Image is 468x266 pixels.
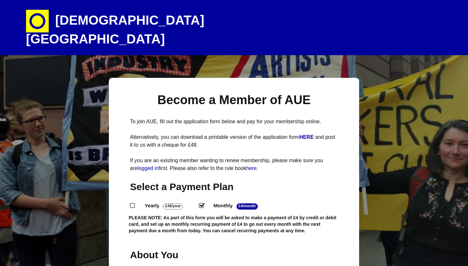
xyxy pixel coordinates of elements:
strong: HERE [299,134,314,140]
h2: About You [130,248,192,261]
strong: £4/Month [237,203,258,210]
label: Monthly - . [208,201,274,211]
p: If you are an existing member wanting to renew membership, please make sure you are first. Please... [130,157,338,172]
a: HERE [299,134,315,140]
a: here [246,165,257,171]
strong: £48/Year [163,203,183,210]
p: Alternatively, you can download a printable version of the application form and post it to us wit... [130,133,338,149]
span: Select a Payment Plan [130,181,234,192]
p: To join AUE, fill out the application form below and pay for your membership online. [130,118,338,126]
label: Yearly - . [139,201,199,211]
a: logged in [137,165,159,171]
img: circle-e1448293145835.png [26,10,49,32]
h1: Become a Member of AUE [130,92,338,108]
